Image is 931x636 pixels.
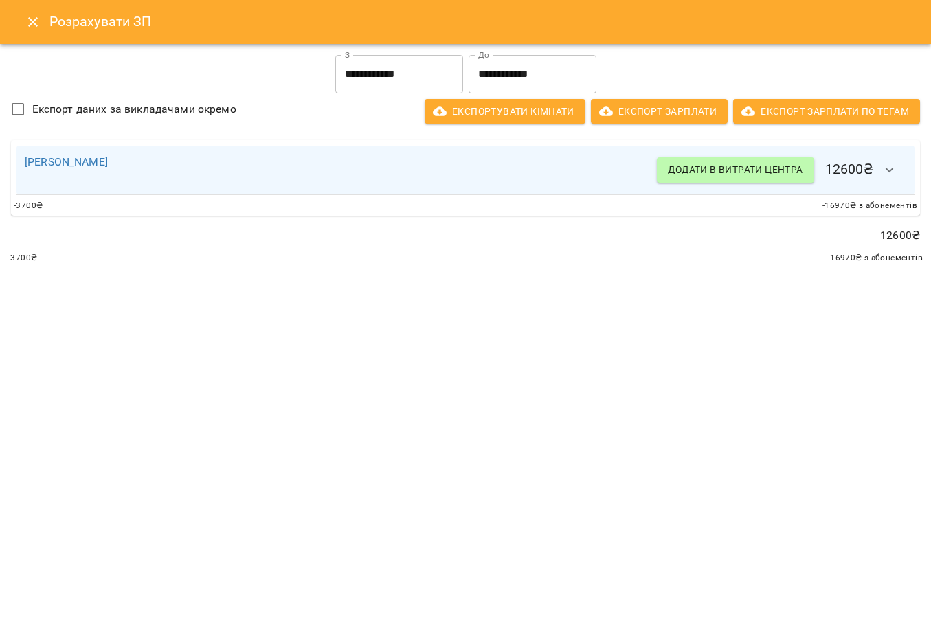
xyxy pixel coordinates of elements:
[11,227,920,244] p: 12600 ₴
[828,251,923,265] span: -16970 ₴ з абонементів
[25,155,108,168] a: [PERSON_NAME]
[657,154,906,187] h6: 12600 ₴
[733,99,920,124] button: Експорт Зарплати по тегам
[602,103,717,120] span: Експорт Зарплати
[425,99,585,124] button: Експортувати кімнати
[591,99,728,124] button: Експорт Зарплати
[657,157,814,182] button: Додати в витрати центра
[49,11,915,32] h6: Розрахувати ЗП
[436,103,574,120] span: Експортувати кімнати
[32,101,236,117] span: Експорт даних за викладачами окремо
[668,161,803,178] span: Додати в витрати центра
[744,103,909,120] span: Експорт Зарплати по тегам
[14,199,43,213] span: -3700 ₴
[822,199,917,213] span: -16970 ₴ з абонементів
[8,251,37,265] span: -3700 ₴
[16,5,49,38] button: Close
